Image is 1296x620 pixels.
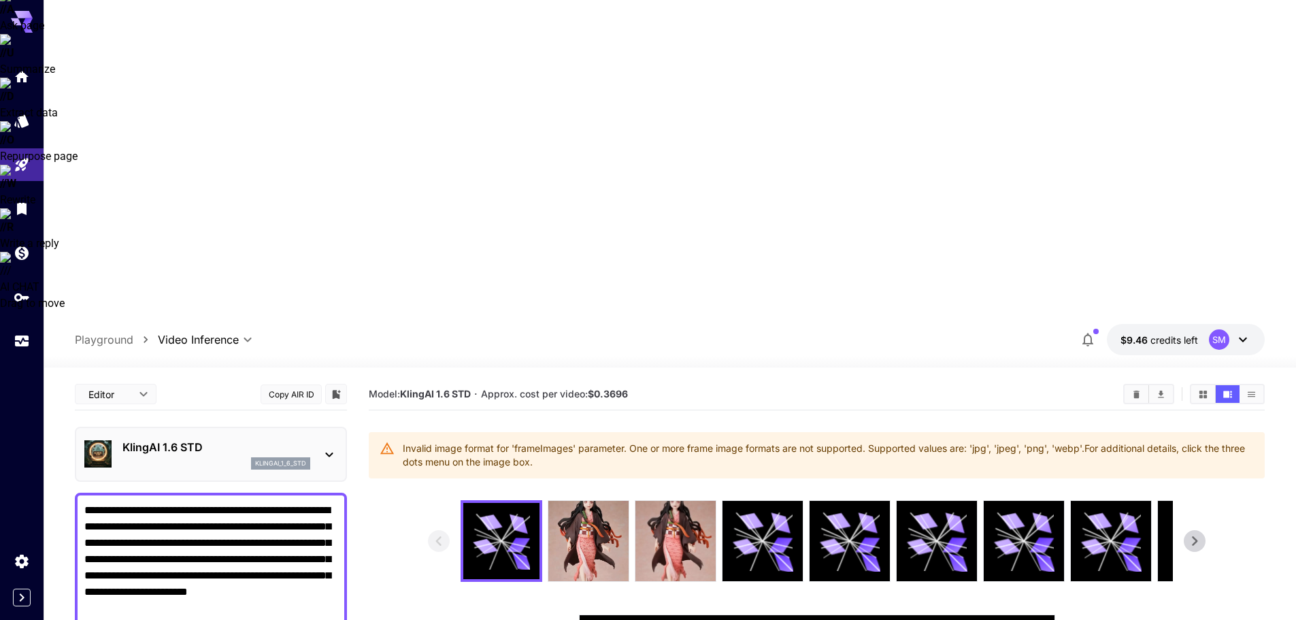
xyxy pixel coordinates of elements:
nav: breadcrumb [75,331,158,348]
button: Expand sidebar [13,589,31,606]
b: KlingAI 1.6 STD [400,388,471,399]
div: KlingAI 1.6 STDklingai_1_6_std [84,434,337,475]
button: Download All [1149,385,1173,403]
p: KlingAI 1.6 STD [122,439,310,455]
p: · [474,386,478,402]
p: No thumbnail [1173,535,1224,547]
div: SM [1209,329,1229,350]
button: $9.46335SM [1107,324,1265,355]
div: Clear videosDownload All [1123,384,1174,404]
div: $9.46335 [1120,333,1198,347]
button: Show videos in video view [1216,385,1240,403]
div: Settings [14,553,30,570]
button: Add to library [330,386,342,402]
p: klingai_1_6_std [255,459,306,468]
div: Show videos in grid viewShow videos in video viewShow videos in list view [1190,384,1265,404]
span: Editor [88,387,131,402]
button: Show videos in grid view [1191,385,1215,403]
a: Playground [75,331,133,348]
span: Video Inference [158,331,239,348]
div: Invalid image format for 'frameImages' parameter. One or more frame image formats are not support... [403,436,1254,474]
b: $0.3696 [588,388,628,399]
button: Copy AIR ID [261,385,322,404]
button: Show videos in list view [1240,385,1263,403]
button: Clear videos [1125,385,1148,403]
span: Model: [369,388,471,399]
span: credits left [1150,334,1198,346]
img: 1EWDiwAAAAZJREFUAwBk9jtPab63YQAAAABJRU5ErkJggg== [548,501,629,581]
span: Approx. cost per video: [481,388,628,399]
span: $9.46 [1120,334,1150,346]
div: Usage [14,333,30,350]
img: +i0ROlAAAABklEQVQDAAEKQO60ggmnAAAAAElFTkSuQmCC [635,501,716,581]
